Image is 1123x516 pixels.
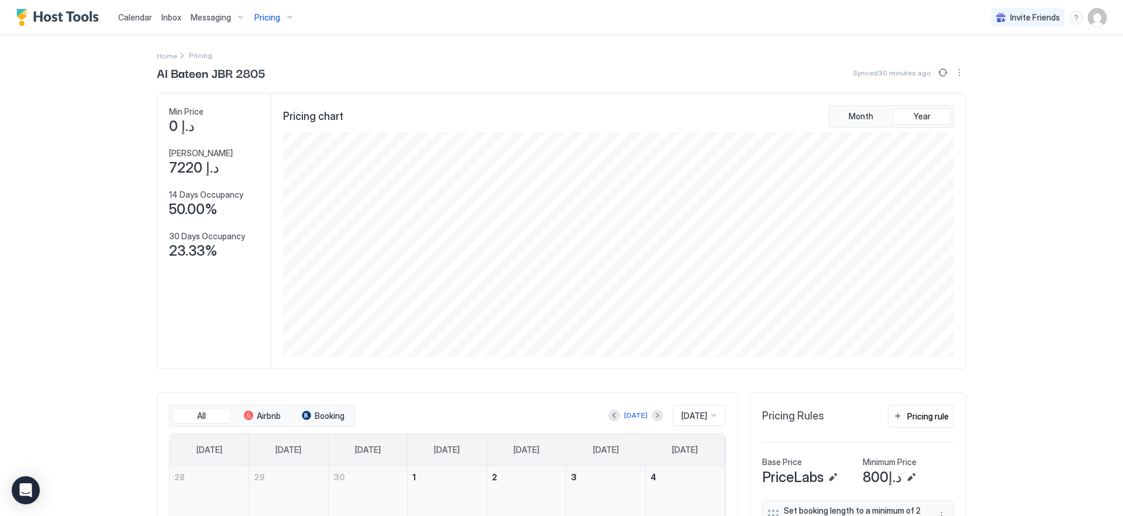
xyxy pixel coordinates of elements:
[422,434,471,466] a: Wednesday
[622,408,649,422] button: [DATE]
[170,466,249,488] a: September 28, 2025
[863,469,902,486] span: د.إ800
[169,201,218,218] span: 50.00%
[185,434,234,466] a: Sunday
[169,106,204,117] span: Min Price
[492,472,497,482] span: 2
[681,411,707,421] span: [DATE]
[333,472,345,482] span: 30
[952,66,966,80] div: menu
[593,445,619,455] span: [DATE]
[355,445,381,455] span: [DATE]
[888,405,954,428] button: Pricing rule
[254,12,280,23] span: Pricing
[157,49,177,61] div: Breadcrumb
[169,190,243,200] span: 14 Days Occupancy
[197,411,206,421] span: All
[118,12,152,22] span: Calendar
[189,51,212,60] span: Breadcrumb
[762,469,824,486] span: PriceLabs
[672,445,698,455] span: [DATE]
[191,12,231,23] span: Messaging
[275,445,301,455] span: [DATE]
[197,445,222,455] span: [DATE]
[343,434,392,466] a: Tuesday
[624,410,647,421] div: [DATE]
[487,466,566,488] a: October 2, 2025
[254,472,265,482] span: 29
[514,445,539,455] span: [DATE]
[233,408,291,424] button: Airbnb
[1010,12,1060,23] span: Invite Friends
[826,470,840,484] button: Edit
[762,410,824,423] span: Pricing Rules
[907,410,949,422] div: Pricing rule
[762,457,802,467] span: Base Price
[652,410,663,421] button: Next month
[412,472,416,482] span: 1
[12,476,40,504] div: Open Intercom Messenger
[853,68,931,77] span: Synced 30 minutes ago
[952,66,966,80] button: More options
[650,472,656,482] span: 4
[1088,8,1107,27] div: User profile
[434,445,460,455] span: [DATE]
[172,408,230,424] button: All
[608,410,620,421] button: Previous month
[1069,11,1083,25] div: menu
[169,405,355,427] div: tab-group
[914,111,931,122] span: Year
[566,466,645,488] a: October 3, 2025
[315,411,345,421] span: Booking
[169,148,233,159] span: [PERSON_NAME]
[829,105,954,128] div: tab-group
[257,411,281,421] span: Airbnb
[283,110,343,123] span: Pricing chart
[161,12,181,22] span: Inbox
[646,466,725,488] a: October 4, 2025
[294,408,352,424] button: Booking
[581,434,631,466] a: Friday
[849,111,873,122] span: Month
[249,466,328,488] a: September 29, 2025
[169,242,218,260] span: 23.33%
[157,51,177,60] span: Home
[16,9,104,26] a: Host Tools Logo
[161,11,181,23] a: Inbox
[408,466,487,488] a: October 1, 2025
[264,434,313,466] a: Monday
[893,108,951,125] button: Year
[904,470,918,484] button: Edit
[169,231,245,242] span: 30 Days Occupancy
[329,466,408,488] a: September 30, 2025
[157,49,177,61] a: Home
[169,118,195,135] span: د.إ 0
[660,434,709,466] a: Saturday
[118,11,152,23] a: Calendar
[936,66,950,80] button: Sync prices
[169,159,219,177] span: د.إ 7220
[502,434,551,466] a: Thursday
[832,108,890,125] button: Month
[571,472,577,482] span: 3
[863,457,917,467] span: Minimum Price
[157,64,266,81] span: Al Bateen JBR 2805
[174,472,185,482] span: 28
